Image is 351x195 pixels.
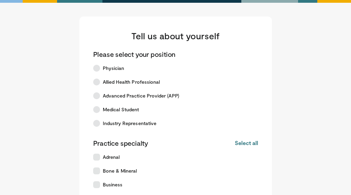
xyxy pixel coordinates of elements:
[103,120,157,127] span: Industry Representative
[103,79,160,85] span: Allied Health Professional
[103,65,124,72] span: Physician
[93,30,258,41] h3: Tell us about yourself
[103,106,139,113] span: Medical Student
[93,50,176,59] p: Please select your position
[235,139,258,147] button: Select all
[103,92,179,99] span: Advanced Practice Provider (APP)
[93,138,148,147] p: Practice specialty
[103,181,123,188] span: Business
[103,154,120,161] span: Adrenal
[103,167,137,174] span: Bone & Mineral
